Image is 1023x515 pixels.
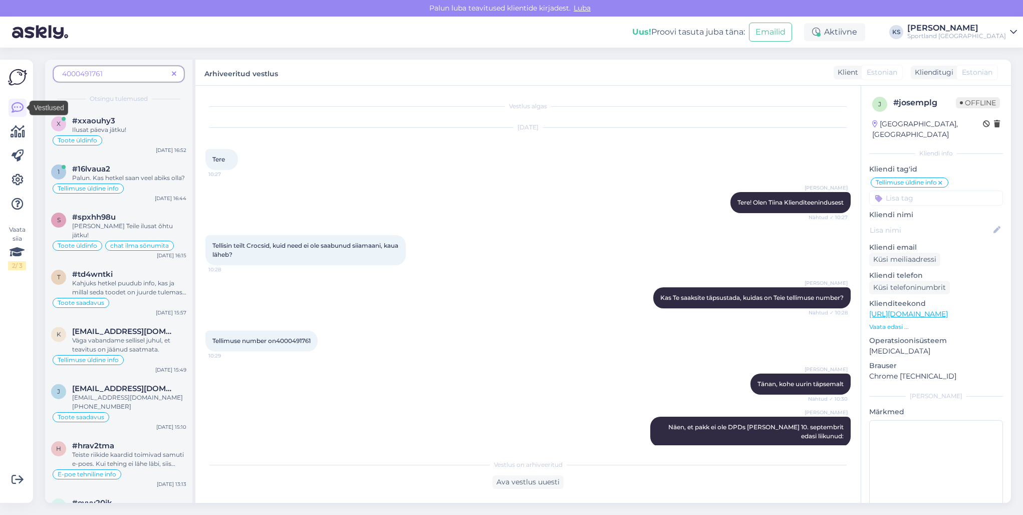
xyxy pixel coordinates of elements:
[212,155,225,163] span: Tere
[205,102,851,111] div: Vestlus algas
[869,149,1003,158] div: Kliendi info
[72,270,113,279] span: #td4wntki
[8,68,27,87] img: Askly Logo
[869,210,1003,220] p: Kliendi nimi
[872,119,983,140] div: [GEOGRAPHIC_DATA], [GEOGRAPHIC_DATA]
[867,67,897,78] span: Estonian
[157,480,186,488] div: [DATE] 13:13
[870,225,991,236] input: Lisa nimi
[869,392,1003,401] div: [PERSON_NAME]
[72,174,185,182] span: Palun. Kas hetkel saan veel abiks olla?
[58,471,116,477] span: E-poe tehniline info
[90,94,148,103] span: Otsingu tulemused
[805,366,848,373] span: [PERSON_NAME]
[869,407,1003,417] p: Märkmed
[208,170,246,178] span: 10:27
[632,27,651,37] b: Uus!
[155,195,186,202] div: [DATE] 16:44
[56,445,61,452] span: h
[72,279,186,305] span: Kahjuks hetkel puudub info, kas ja millal seda toodet on juurde tulemas. Väga vabandame!
[632,26,745,38] div: Proovi tasuta juba täna:
[869,309,948,318] a: [URL][DOMAIN_NAME]
[749,23,792,42] button: Emailid
[72,164,110,174] span: #16lvaua2
[208,352,246,360] span: 10:29
[809,309,848,316] span: Nähtud ✓ 10:28
[805,279,848,287] span: [PERSON_NAME]
[58,168,60,176] span: 1
[62,69,103,78] span: 4000491761
[956,97,1000,108] span: Offline
[57,388,60,395] span: j
[737,199,844,206] span: Tere! Olen Tiina Klienditeenindusest
[492,475,564,489] div: Ava vestlus uuesti
[57,120,61,127] span: x
[8,261,26,270] div: 2 / 3
[72,336,170,353] span: Väga vabandame sellisel juhul, et teavitus on jäänud saatmata.
[878,100,881,108] span: j
[155,366,186,374] div: [DATE] 15:49
[962,67,992,78] span: Estonian
[869,242,1003,253] p: Kliendi email
[72,394,183,410] span: [EMAIL_ADDRESS][DOMAIN_NAME] [PHONE_NUMBER]
[72,116,115,125] span: #xxaouhy3
[757,380,844,388] span: Tänan, kohe uurin täpsemalt
[494,460,563,469] span: Vestlus on arhiveeritud
[889,25,903,39] div: KS
[72,126,126,133] span: Ilusat päeva jätku!
[205,123,851,132] div: [DATE]
[208,266,246,273] span: 10:28
[869,164,1003,175] p: Kliendi tag'id
[869,253,940,266] div: Küsi meiliaadressi
[156,309,186,316] div: [DATE] 15:57
[57,216,61,224] span: s
[869,346,1003,357] p: [MEDICAL_DATA]
[668,423,845,440] span: Näen, et pakk ei ole DPDs [PERSON_NAME] 10. septembrit edasi liikunud:
[212,337,311,345] span: Tellimuse number on4000491761
[907,32,1006,40] div: Sportland [GEOGRAPHIC_DATA]
[660,294,844,301] span: Kas Te saaksite täpsustada, kuidas on Teie tellimuse number?
[869,322,1003,331] p: Vaata edasi ...
[869,281,950,294] div: Küsi telefoninumbrit
[110,243,169,249] span: chat ilma sõnumita
[808,395,848,403] span: Nähtud ✓ 10:30
[869,270,1003,281] p: Kliendi telefon
[805,184,848,192] span: [PERSON_NAME]
[571,4,594,13] span: Luba
[72,222,173,239] span: [PERSON_NAME] Teile ilusat õhtu jätku!
[57,273,61,281] span: t
[58,243,97,249] span: Toote üldinfo
[869,191,1003,206] input: Lisa tag
[57,330,61,338] span: k
[58,357,119,363] span: Tellimuse üldine info
[156,423,186,431] div: [DATE] 15:10
[72,327,176,336] span: katrinolesk@sgmail.com
[804,23,865,41] div: Aktiivne
[8,225,26,270] div: Vaata siia
[72,384,176,393] span: j.ptsolkina@gmail.com
[893,97,956,109] div: # josemplg
[204,66,278,79] label: Arhiveeritud vestlus
[72,441,114,450] span: #hrav2tma
[907,24,1017,40] a: [PERSON_NAME]Sportland [GEOGRAPHIC_DATA]
[212,242,400,258] span: Tellisin teilt Crocsid, kuid need ei ole saabunud siiamaani, kaua läheb?
[58,137,97,143] span: Toote üldinfo
[72,451,184,485] span: Teiste riikide kaardid toimivad samuti e-poes. Kui tehing ei lähe läbi, siis palume Teil uuesti ü...
[57,502,61,509] span: e
[809,214,848,221] span: Nähtud ✓ 10:27
[58,414,104,420] span: Toote saadavus
[869,361,1003,371] p: Brauser
[907,24,1006,32] div: [PERSON_NAME]
[72,498,112,507] span: #eyvy20ik
[805,409,848,416] span: [PERSON_NAME]
[869,335,1003,346] p: Operatsioonisüsteem
[30,101,68,115] div: Vestlused
[911,67,953,78] div: Klienditugi
[869,298,1003,309] p: Klienditeekond
[876,180,937,186] span: Tellimuse üldine info
[157,252,186,259] div: [DATE] 16:15
[58,300,104,306] span: Toote saadavus
[58,186,119,192] span: Tellimuse üldine info
[834,67,858,78] div: Klient
[869,371,1003,382] p: Chrome [TECHNICAL_ID]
